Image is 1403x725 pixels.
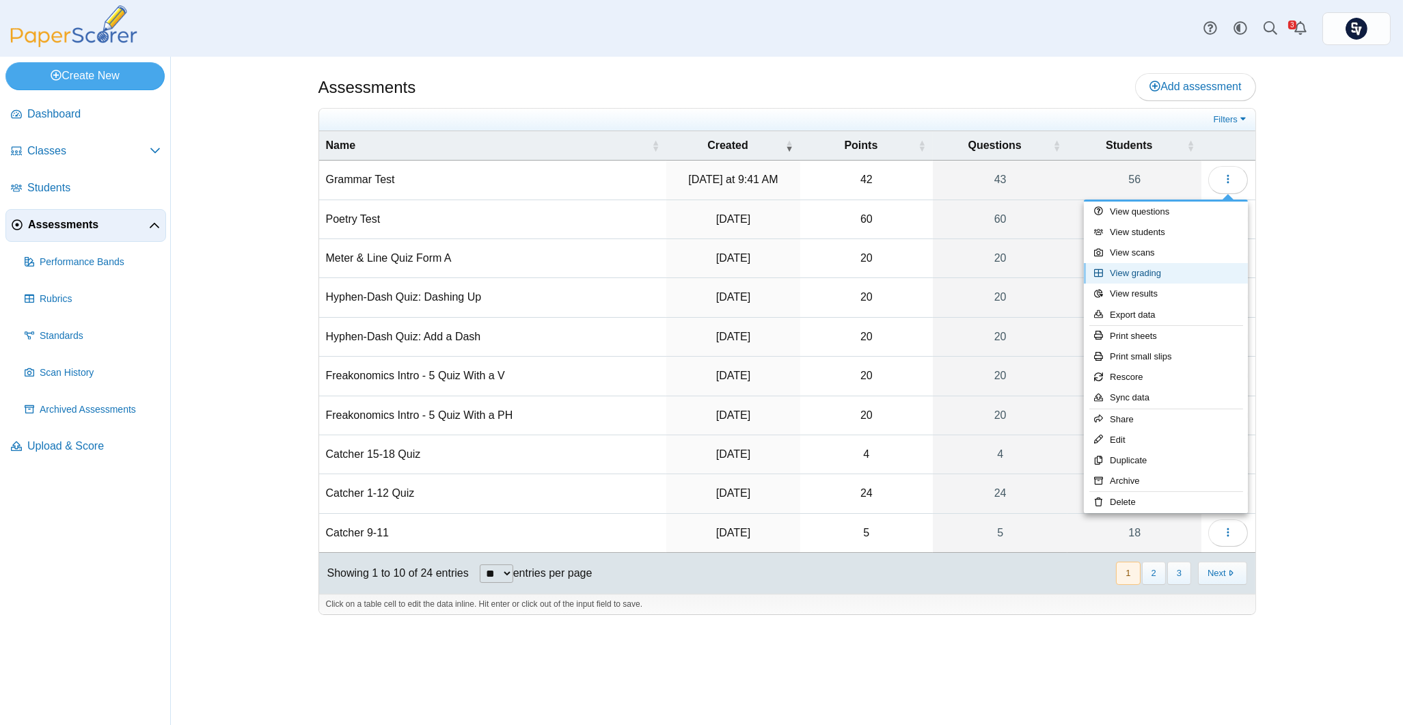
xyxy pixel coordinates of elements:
span: Standards [40,329,161,343]
a: Archive [1084,471,1248,491]
td: Grammar Test [319,161,667,200]
a: 20 [933,357,1067,395]
a: Print small slips [1084,346,1248,367]
span: Assessments [28,217,149,232]
a: Export data [1084,305,1248,325]
a: 20 [1067,435,1201,474]
time: Jan 10, 2025 at 7:56 AM [716,370,750,381]
td: 20 [800,318,933,357]
a: 19 [1067,239,1201,277]
button: 3 [1167,562,1191,584]
a: View questions [1084,202,1248,222]
a: 56 [1067,161,1201,199]
a: 43 [933,161,1067,199]
td: 20 [800,278,933,317]
a: Print sheets [1084,326,1248,346]
a: View grading [1084,263,1248,284]
img: PaperScorer [5,5,142,47]
a: 0 [1067,200,1201,238]
a: Classes [5,135,166,168]
button: Next [1198,562,1247,584]
td: Meter & Line Quiz Form A [319,239,667,278]
span: Students : Activate to sort [1186,139,1195,152]
span: Points : Activate to sort [918,139,926,152]
a: Duplicate [1084,450,1248,471]
nav: pagination [1115,562,1247,584]
span: Students [27,180,161,195]
a: Filters [1210,113,1252,126]
a: 20 [933,318,1067,356]
span: Created : Activate to remove sorting [785,139,793,152]
td: 24 [800,474,933,513]
td: 20 [800,396,933,435]
a: Sync data [1084,387,1248,408]
a: 5 [933,514,1067,552]
a: View students [1084,222,1248,243]
span: Name [326,138,649,153]
a: 4 [933,435,1067,474]
td: 42 [800,161,933,200]
a: Rescore [1084,367,1248,387]
a: 20 [933,239,1067,277]
td: 5 [800,514,933,553]
span: Students [1074,138,1184,153]
div: Showing 1 to 10 of 24 entries [319,553,469,594]
time: Jan 13, 2025 at 5:07 PM [716,331,750,342]
a: 0 [1067,357,1201,395]
div: Click on a table cell to edit the data inline. Hit enter or click out of the input field to save. [319,594,1255,614]
a: Assessments [5,209,166,242]
h1: Assessments [318,76,416,99]
a: 60 [933,200,1067,238]
a: View results [1084,284,1248,304]
span: Points [807,138,915,153]
span: Created [673,138,782,153]
a: Share [1084,409,1248,430]
a: View scans [1084,243,1248,263]
a: 24 [1067,318,1201,356]
a: Delete [1084,492,1248,512]
time: Jan 13, 2025 at 5:10 PM [716,291,750,303]
td: Hyphen-Dash Quiz: Add a Dash [319,318,667,357]
a: Add assessment [1135,73,1255,100]
a: 24 [933,474,1067,512]
a: Students [5,172,166,205]
td: 60 [800,200,933,239]
td: Catcher 9-11 [319,514,667,553]
td: 4 [800,435,933,474]
span: Upload & Score [27,439,161,454]
time: Oct 3, 2025 at 9:41 AM [688,174,778,185]
a: Standards [19,320,166,353]
a: 20 [933,278,1067,316]
a: Rubrics [19,283,166,316]
span: Dashboard [27,107,161,122]
a: Scan History [19,357,166,389]
td: 20 [800,357,933,396]
td: 20 [800,239,933,278]
span: Performance Bands [40,256,161,269]
time: Feb 13, 2025 at 7:29 AM [716,213,750,225]
a: 40 [1067,396,1201,435]
a: Edit [1084,430,1248,450]
a: 39 [1067,278,1201,316]
a: Alerts [1285,14,1316,44]
td: Freakonomics Intro - 5 Quiz With a V [319,357,667,396]
a: Upload & Score [5,430,166,463]
span: Questions [940,138,1050,153]
span: Add assessment [1149,81,1241,92]
a: 18 [1067,514,1201,552]
time: Jan 7, 2025 at 5:27 PM [716,409,750,421]
time: Jan 27, 2025 at 10:28 AM [716,252,750,264]
span: Name : Activate to sort [651,139,659,152]
span: Questions : Activate to sort [1052,139,1061,152]
td: Catcher 15-18 Quiz [319,435,667,474]
span: Chris Paolelli [1346,18,1367,40]
label: entries per page [513,567,592,579]
span: Classes [27,143,150,159]
a: Archived Assessments [19,394,166,426]
a: Create New [5,62,165,90]
a: PaperScorer [5,38,142,49]
button: 2 [1142,562,1166,584]
a: 20 [933,396,1067,435]
td: Hyphen-Dash Quiz: Dashing Up [319,278,667,317]
time: Nov 11, 2024 at 5:45 PM [716,487,750,499]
